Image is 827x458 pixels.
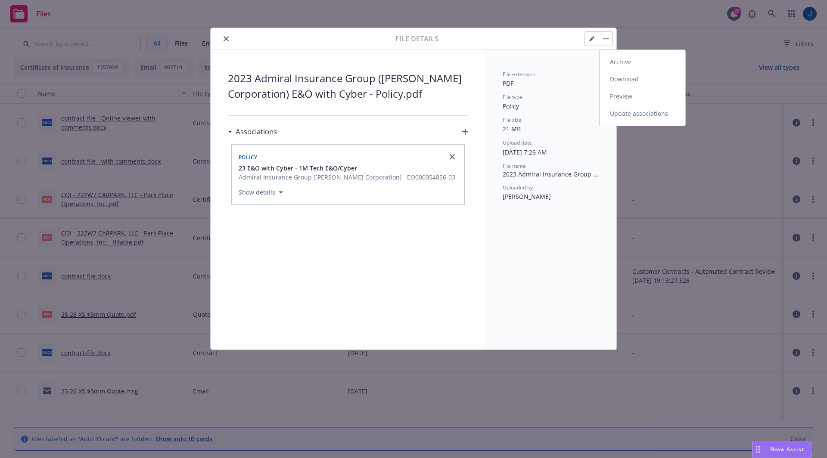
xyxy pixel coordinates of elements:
button: 23 E&O with Cyber - 1M Tech E&O/Cyber [239,164,455,173]
span: [PERSON_NAME] [503,192,551,201]
span: PDF [503,79,513,87]
span: [DATE] 7:26 AM [503,148,547,156]
span: 2023 Admiral Insurance Group ([PERSON_NAME] Corporation) E&O with Cyber - Policy.pdf [228,71,468,102]
span: File name [503,162,526,170]
span: File extension [503,71,535,78]
span: Policy [239,154,258,161]
span: File details [395,34,438,44]
span: File size [503,116,522,124]
span: Admiral Insurance Group ([PERSON_NAME] Corporation) - EO000054856-03 [239,173,455,182]
span: Upload date [503,139,532,146]
button: Nova Assist [752,441,811,458]
button: Show details [235,187,286,198]
span: Nova Assist [770,446,804,453]
button: close [221,34,231,44]
div: Associations [228,126,277,137]
span: Policy [503,102,519,110]
div: Drag to move [752,441,763,458]
span: File type [503,93,522,101]
span: 2023 Admiral Insurance Group ([PERSON_NAME] Corporation) E&O with Cyber - Policy.pdf [503,170,599,179]
a: close [447,152,457,162]
span: 23 E&O with Cyber - 1M Tech E&O/Cyber [239,164,357,173]
span: 21 MB [503,125,521,133]
span: Uploaded by [503,184,533,191]
h3: Associations [236,126,277,137]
